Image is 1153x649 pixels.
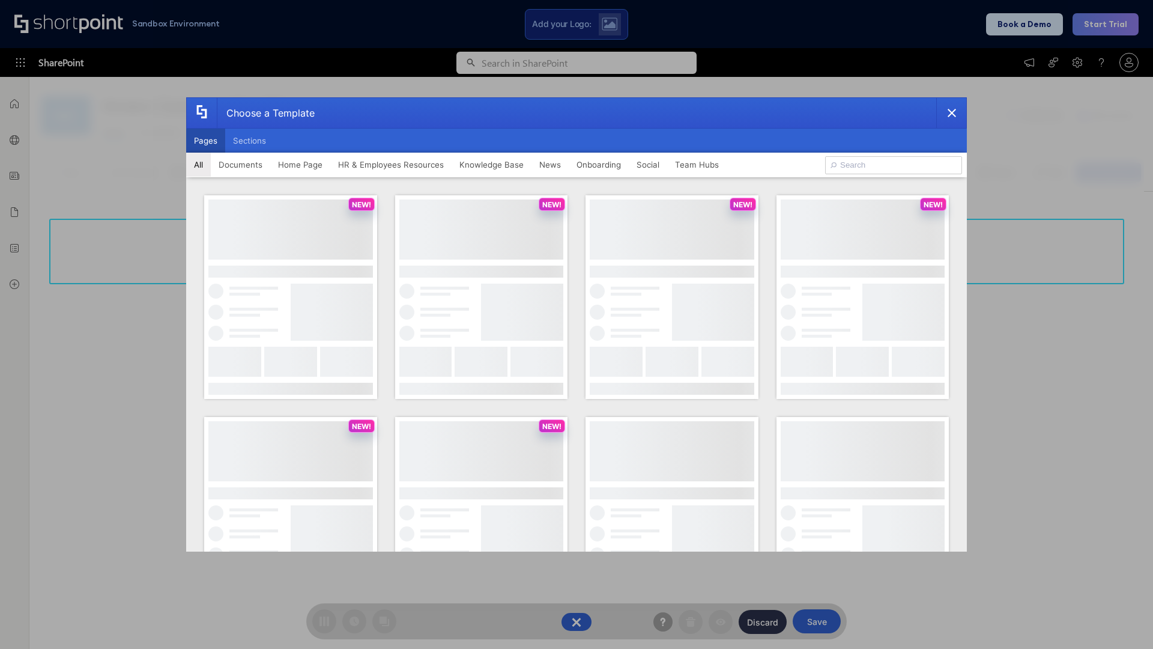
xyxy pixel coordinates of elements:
[186,97,967,552] div: template selector
[352,200,371,209] p: NEW!
[825,156,962,174] input: Search
[217,98,315,128] div: Choose a Template
[531,153,569,177] button: News
[924,200,943,209] p: NEW!
[452,153,531,177] button: Knowledge Base
[225,129,274,153] button: Sections
[1093,591,1153,649] iframe: Chat Widget
[330,153,452,177] button: HR & Employees Resources
[211,153,270,177] button: Documents
[629,153,667,177] button: Social
[270,153,330,177] button: Home Page
[352,422,371,431] p: NEW!
[733,200,752,209] p: NEW!
[186,153,211,177] button: All
[667,153,727,177] button: Team Hubs
[542,422,561,431] p: NEW!
[542,200,561,209] p: NEW!
[186,129,225,153] button: Pages
[569,153,629,177] button: Onboarding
